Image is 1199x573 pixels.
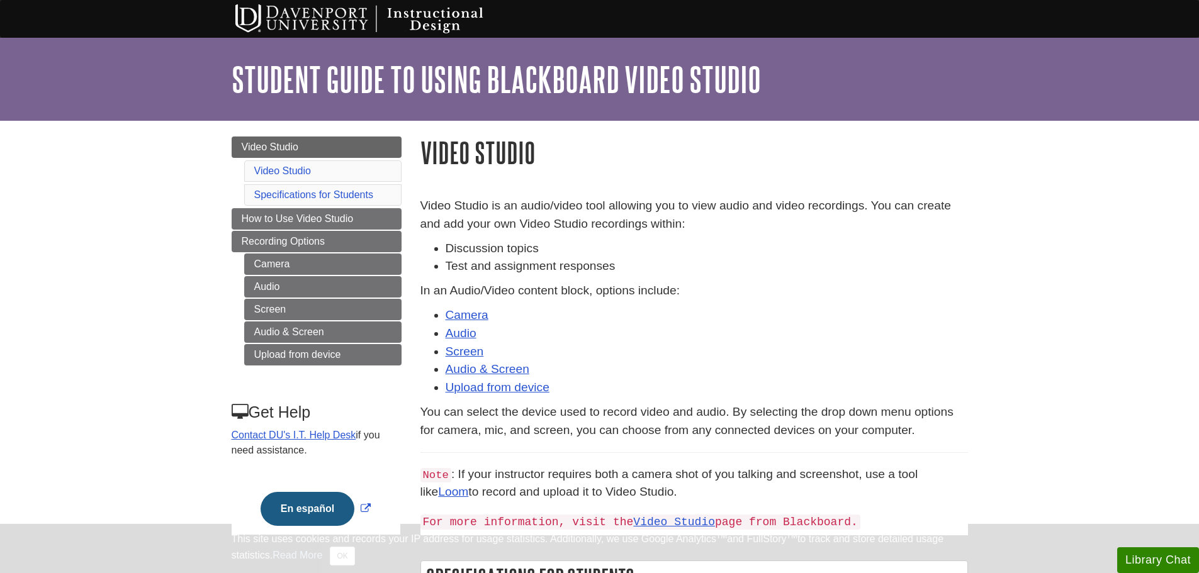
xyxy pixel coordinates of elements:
[254,165,311,176] a: Video Studio
[438,485,468,498] a: Loom
[446,326,476,340] a: Audio
[232,60,761,99] a: Student Guide to Using Blackboard Video Studio
[232,231,402,252] a: Recording Options
[420,403,968,440] p: You can select the device used to record video and audio. By selecting the drop down menu options...
[446,240,968,258] li: Discussion topics
[420,515,860,530] code: For more information, visit the page from Blackboard.
[244,253,402,275] a: Camera
[232,428,400,458] p: if you need assistance.
[242,213,354,224] span: How to Use Video Studio
[244,276,402,298] a: Audio
[232,430,356,440] a: Contact DU's I.T. Help Desk
[232,136,402,158] a: Video Studio
[242,142,298,152] span: Video Studio
[633,516,715,528] a: Video Studio
[225,3,527,35] img: Davenport University Instructional Design
[257,503,374,514] a: Link opens in new window
[232,136,402,547] div: Guide Page Menu
[420,468,451,482] code: Note
[420,136,968,169] h1: Video Studio
[446,362,529,376] a: Audio & Screen
[232,403,400,421] h3: Get Help
[1117,547,1199,573] button: Library Chat
[420,282,968,300] p: In an Audio/Video content block, options include:
[232,208,402,230] a: How to Use Video Studio
[420,465,968,502] p: : If your instructor requires both a camera shot of you talking and screenshot, use a tool like t...
[446,381,549,394] a: Upload from device
[244,321,402,343] a: Audio & Screen
[242,236,325,247] span: Recording Options
[261,492,354,526] button: En español
[420,197,968,233] p: Video Studio is an audio/video tool allowing you to view audio and video recordings. You can crea...
[244,299,402,320] a: Screen
[244,344,402,365] a: Upload from device
[446,345,484,358] a: Screen
[446,308,488,321] a: Camera
[254,189,373,200] a: Specifications for Students
[446,257,968,275] li: Test and assignment responses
